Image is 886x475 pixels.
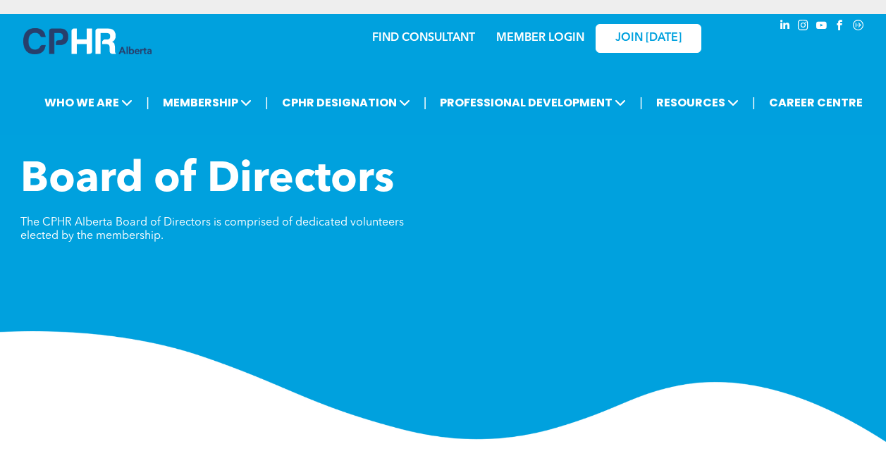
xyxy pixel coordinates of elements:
[372,32,475,44] a: FIND CONSULTANT
[265,88,269,117] li: |
[23,28,152,54] img: A blue and white logo for cp alberta
[20,159,394,202] span: Board of Directors
[832,18,848,37] a: facebook
[615,32,682,45] span: JOIN [DATE]
[146,88,149,117] li: |
[777,18,793,37] a: linkedin
[796,18,811,37] a: instagram
[40,90,137,116] span: WHO WE ARE
[436,90,630,116] span: PROFESSIONAL DEVELOPMENT
[424,88,427,117] li: |
[752,88,756,117] li: |
[639,88,643,117] li: |
[765,90,867,116] a: CAREER CENTRE
[278,90,414,116] span: CPHR DESIGNATION
[814,18,830,37] a: youtube
[851,18,866,37] a: Social network
[159,90,256,116] span: MEMBERSHIP
[596,24,701,53] a: JOIN [DATE]
[20,217,404,242] span: The CPHR Alberta Board of Directors is comprised of dedicated volunteers elected by the membership.
[496,32,584,44] a: MEMBER LOGIN
[652,90,743,116] span: RESOURCES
